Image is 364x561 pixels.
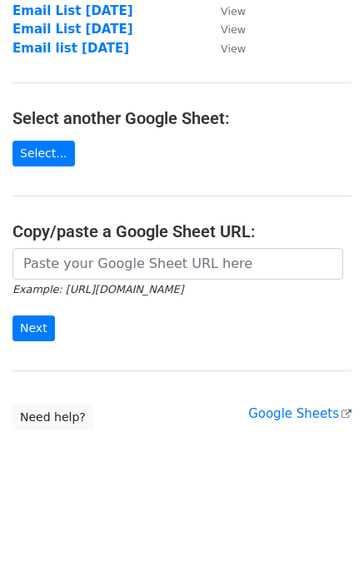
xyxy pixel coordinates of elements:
a: Google Sheets [248,406,352,421]
a: View [204,3,246,18]
iframe: Chat Widget [281,481,364,561]
h4: Copy/paste a Google Sheet URL: [12,221,352,241]
a: Email List [DATE] [12,3,133,18]
a: Email List [DATE] [12,22,133,37]
a: View [204,22,246,37]
small: View [221,23,246,36]
input: Paste your Google Sheet URL here [12,248,343,280]
a: Need help? [12,405,93,430]
small: View [221,5,246,17]
a: Select... [12,141,75,166]
a: View [204,41,246,56]
small: Example: [URL][DOMAIN_NAME] [12,283,183,295]
input: Next [12,315,55,341]
a: Email list [DATE] [12,41,129,56]
h4: Select another Google Sheet: [12,108,352,128]
small: View [221,42,246,55]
